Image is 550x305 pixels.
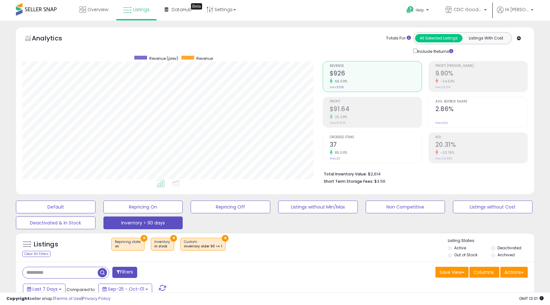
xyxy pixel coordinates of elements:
button: × [170,235,177,242]
span: Hi [PERSON_NAME] [505,6,529,13]
div: Totals For [386,35,411,41]
button: Filters [112,267,137,278]
small: Prev: $558 [330,85,344,89]
h5: Listings [34,240,58,249]
b: Short Term Storage Fees: [324,179,373,184]
small: Prev: 13.12% [435,85,450,89]
a: Help [401,1,435,21]
div: on [115,244,141,249]
span: Help [416,7,424,13]
span: Revenue [330,64,422,68]
label: Archived [497,252,515,258]
button: Actions [500,267,528,278]
small: Prev: N/A [435,121,448,125]
a: Hi [PERSON_NAME] [497,6,533,21]
span: Listings [133,6,150,13]
h2: $91.64 [330,105,422,114]
span: Columns [474,269,494,275]
a: Privacy Policy [82,295,110,301]
span: Inventory : [154,239,171,249]
button: Listings without Min/Max [278,201,358,213]
div: Clear All Filters [22,251,51,257]
div: Include Returns [408,47,461,55]
h2: 20.31% [435,141,527,150]
small: 66.00% [333,79,348,84]
small: 25.28% [333,115,348,119]
small: -24.54% [438,79,455,84]
button: Listings without Cost [453,201,532,213]
small: Prev: 20 [330,157,340,160]
div: Tooltip anchor [191,3,202,10]
button: Columns [469,267,499,278]
span: Custom: [184,239,222,249]
label: Deactivated [497,245,521,251]
h5: Analytics [32,34,74,44]
span: 2025-10-9 13:01 GMT [519,295,544,301]
button: Repricing On [103,201,183,213]
span: Last 7 Days [32,286,58,292]
label: Out of Stock [454,252,477,258]
span: Profit [330,100,422,103]
button: Deactivated & In Stock [16,216,95,229]
button: All Selected Listings [415,34,462,42]
span: Repricing state : [115,239,141,249]
span: $3.56 [374,178,385,184]
button: Inventory > 90 days [103,216,183,229]
h2: 37 [330,141,422,150]
h2: 9.90% [435,70,527,78]
button: Last 7 Days [23,284,66,294]
button: Non Competitive [366,201,445,213]
div: inventory older 90 >= 1 [184,244,222,249]
li: $2,614 [324,170,523,177]
p: Listing States: [448,238,534,244]
h2: $926 [330,70,422,78]
button: × [222,235,229,242]
div: in stock [154,244,171,249]
span: Overview [88,6,108,13]
span: Avg. Buybox Share [435,100,527,103]
label: Active [454,245,466,251]
span: Revenue [196,56,213,61]
button: Default [16,201,95,213]
button: Sep-25 - Oct-01 [98,284,152,294]
div: seller snap | | [6,296,110,302]
strong: Copyright [6,295,30,301]
small: Prev: $73.15 [330,121,345,125]
i: Get Help [406,6,414,14]
span: DataHub [172,6,192,13]
span: Revenue (prev) [149,56,178,61]
span: Profit [PERSON_NAME] [435,64,527,68]
small: 85.00% [333,150,348,155]
button: × [141,235,147,242]
span: Compared to: [67,287,96,293]
a: Terms of Use [54,295,81,301]
span: Ordered Items [330,136,422,139]
button: Listings With Cost [462,34,510,42]
button: Repricing Off [191,201,270,213]
button: Save View [435,267,469,278]
small: -23.79% [438,150,455,155]
span: ROI [435,136,527,139]
span: CDC Goods Co. [454,6,482,13]
b: Total Inventory Value: [324,171,367,177]
small: Prev: 26.65% [435,157,452,160]
span: Sep-25 - Oct-01 [108,286,144,292]
h2: 2.86% [435,105,527,114]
